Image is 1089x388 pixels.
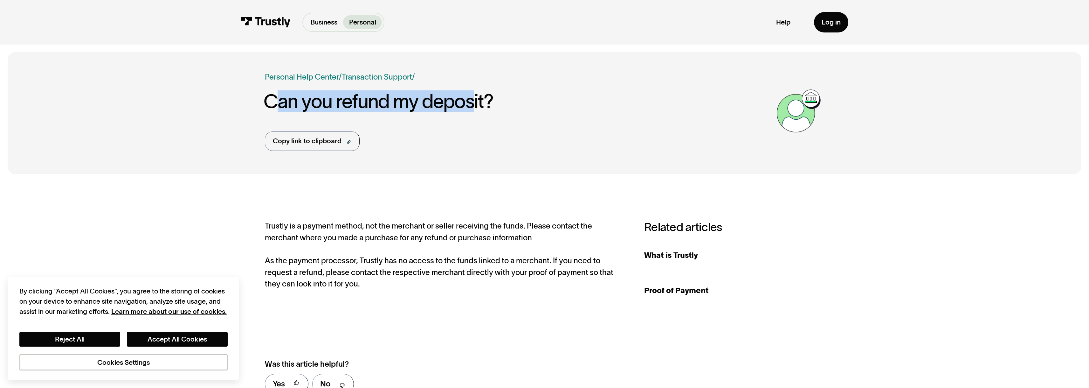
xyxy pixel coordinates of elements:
p: Personal [349,17,376,27]
a: What is Trustly [644,238,824,273]
div: Copy link to clipboard [273,136,341,146]
div: What is Trustly [644,250,824,261]
div: Privacy [19,286,228,370]
a: Personal [343,15,382,29]
div: Trustly is a payment method, not the merchant or seller receiving the funds. Please contact the m... [265,220,625,290]
div: Log in [822,18,841,27]
a: Business [305,15,343,29]
a: Proof of Payment [644,273,824,308]
div: Was this article helpful? [265,358,604,370]
div: Proof of Payment [644,285,824,296]
button: Reject All [19,332,120,346]
a: Help [776,18,790,27]
h3: Related articles [644,220,824,234]
p: Business [311,17,337,27]
a: Log in [814,12,849,32]
a: More information about your privacy, opens in a new tab [111,308,227,315]
a: Copy link to clipboard [265,131,360,151]
div: By clicking “Accept All Cookies”, you agree to the storing of cookies on your device to enhance s... [19,286,228,317]
a: Personal Help Center [265,71,339,83]
h1: Can you refund my deposit? [264,91,774,112]
div: / [339,71,342,83]
button: Cookies Settings [19,354,228,370]
a: Transaction Support [342,73,412,81]
div: / [412,71,415,83]
button: Accept All Cookies [127,332,228,346]
img: Trustly Logo [241,17,291,27]
div: Cookie banner [8,277,239,380]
